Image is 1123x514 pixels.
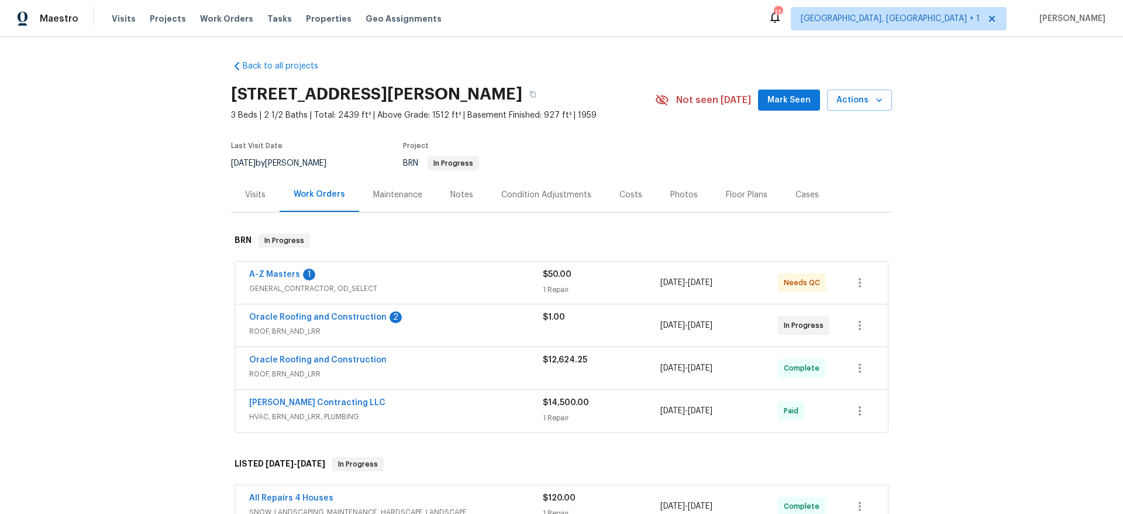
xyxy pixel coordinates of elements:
[231,156,340,170] div: by [PERSON_NAME]
[784,501,824,512] span: Complete
[231,159,256,167] span: [DATE]
[249,313,387,321] a: Oracle Roofing and Construction
[758,90,820,111] button: Mark Seen
[1035,13,1105,25] span: [PERSON_NAME]
[112,13,136,25] span: Visits
[660,320,712,331] span: -
[784,320,828,331] span: In Progress
[231,222,892,259] div: BRN In Progress
[231,142,283,149] span: Last Visit Date
[784,277,825,289] span: Needs QC
[774,7,782,19] div: 13
[660,321,685,330] span: [DATE]
[660,362,712,374] span: -
[403,159,479,167] span: BRN
[260,235,309,246] span: In Progress
[249,270,300,279] a: A-Z Masters
[40,13,78,25] span: Maestro
[501,189,591,201] div: Condition Adjustments
[231,60,343,72] a: Back to all projects
[450,189,473,201] div: Notes
[660,407,685,415] span: [DATE]
[266,460,325,468] span: -
[403,142,429,149] span: Project
[660,405,712,417] span: -
[688,502,712,510] span: [DATE]
[660,364,685,372] span: [DATE]
[303,269,315,280] div: 1
[688,407,712,415] span: [DATE]
[836,93,883,108] span: Actions
[827,90,892,111] button: Actions
[249,399,385,407] a: [PERSON_NAME] Contracting LLC
[249,494,333,502] a: All Repairs 4 Houses
[784,405,803,417] span: Paid
[660,277,712,289] span: -
[784,362,824,374] span: Complete
[306,13,352,25] span: Properties
[543,412,660,424] div: 1 Repair
[795,189,819,201] div: Cases
[366,13,442,25] span: Geo Assignments
[670,189,698,201] div: Photos
[619,189,642,201] div: Costs
[267,15,292,23] span: Tasks
[235,234,252,248] h6: BRN
[660,501,712,512] span: -
[429,160,478,167] span: In Progress
[726,189,767,201] div: Floor Plans
[543,270,571,279] span: $50.00
[249,368,543,380] span: ROOF, BRN_AND_LRR
[231,446,892,483] div: LISTED [DATE]-[DATE]In Progress
[543,494,576,502] span: $120.00
[235,457,325,471] h6: LISTED
[767,93,811,108] span: Mark Seen
[543,313,565,321] span: $1.00
[660,279,685,287] span: [DATE]
[200,13,253,25] span: Work Orders
[522,84,543,105] button: Copy Address
[543,356,587,364] span: $12,624.25
[333,458,383,470] span: In Progress
[373,189,422,201] div: Maintenance
[249,356,387,364] a: Oracle Roofing and Construction
[688,279,712,287] span: [DATE]
[688,321,712,330] span: [DATE]
[297,460,325,468] span: [DATE]
[249,283,543,294] span: GENERAL_CONTRACTOR, OD_SELECT
[801,13,980,25] span: [GEOGRAPHIC_DATA], [GEOGRAPHIC_DATA] + 1
[231,88,522,100] h2: [STREET_ADDRESS][PERSON_NAME]
[231,109,655,121] span: 3 Beds | 2 1/2 Baths | Total: 2439 ft² | Above Grade: 1512 ft² | Basement Finished: 927 ft² | 1959
[543,399,589,407] span: $14,500.00
[150,13,186,25] span: Projects
[688,364,712,372] span: [DATE]
[249,325,543,337] span: ROOF, BRN_AND_LRR
[245,189,266,201] div: Visits
[249,411,543,423] span: HVAC, BRN_AND_LRR, PLUMBING
[676,94,751,106] span: Not seen [DATE]
[294,189,345,200] div: Work Orders
[543,284,660,296] div: 1 Repair
[390,311,402,323] div: 2
[266,460,294,468] span: [DATE]
[660,502,685,510] span: [DATE]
